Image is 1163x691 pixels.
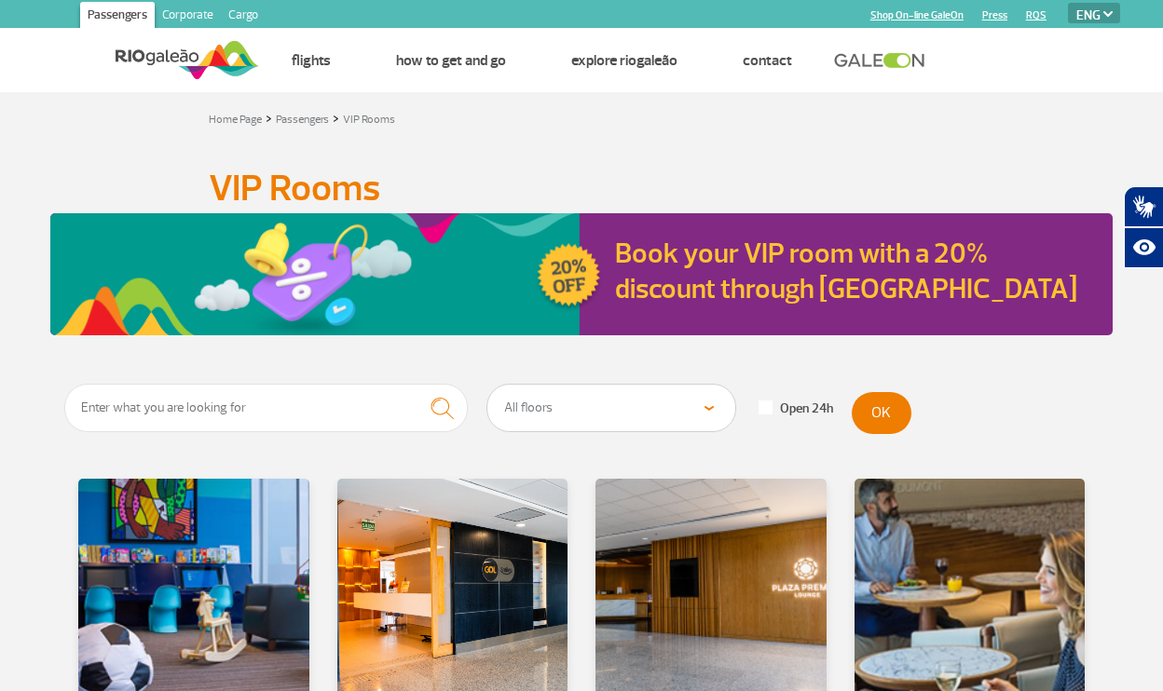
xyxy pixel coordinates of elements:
[870,9,964,21] a: Shop On-line GaleOn
[64,384,468,432] input: Enter what you are looking for
[759,400,833,417] label: Open 24h
[1124,227,1163,268] button: Abrir recursos assistivos.
[1124,186,1163,227] button: Abrir tradutor de língua de sinais.
[292,51,331,70] a: Flights
[571,51,677,70] a: Explore RIOgaleão
[209,172,954,204] h1: VIP Rooms
[852,392,911,434] button: OK
[221,2,266,32] a: Cargo
[276,113,329,127] a: Passengers
[80,2,155,32] a: Passengers
[982,9,1007,21] a: Press
[615,236,1077,306] a: Book your VIP room with a 20% discount through [GEOGRAPHIC_DATA]
[1026,9,1047,21] a: RQS
[266,107,272,129] a: >
[209,113,262,127] a: Home Page
[343,113,395,127] a: VIP Rooms
[396,51,506,70] a: How to get and go
[333,107,339,129] a: >
[50,213,603,335] img: Book your VIP room with a 20% discount through GaleON
[155,2,221,32] a: Corporate
[1124,186,1163,268] div: Plugin de acessibilidade da Hand Talk.
[743,51,792,70] a: Contact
